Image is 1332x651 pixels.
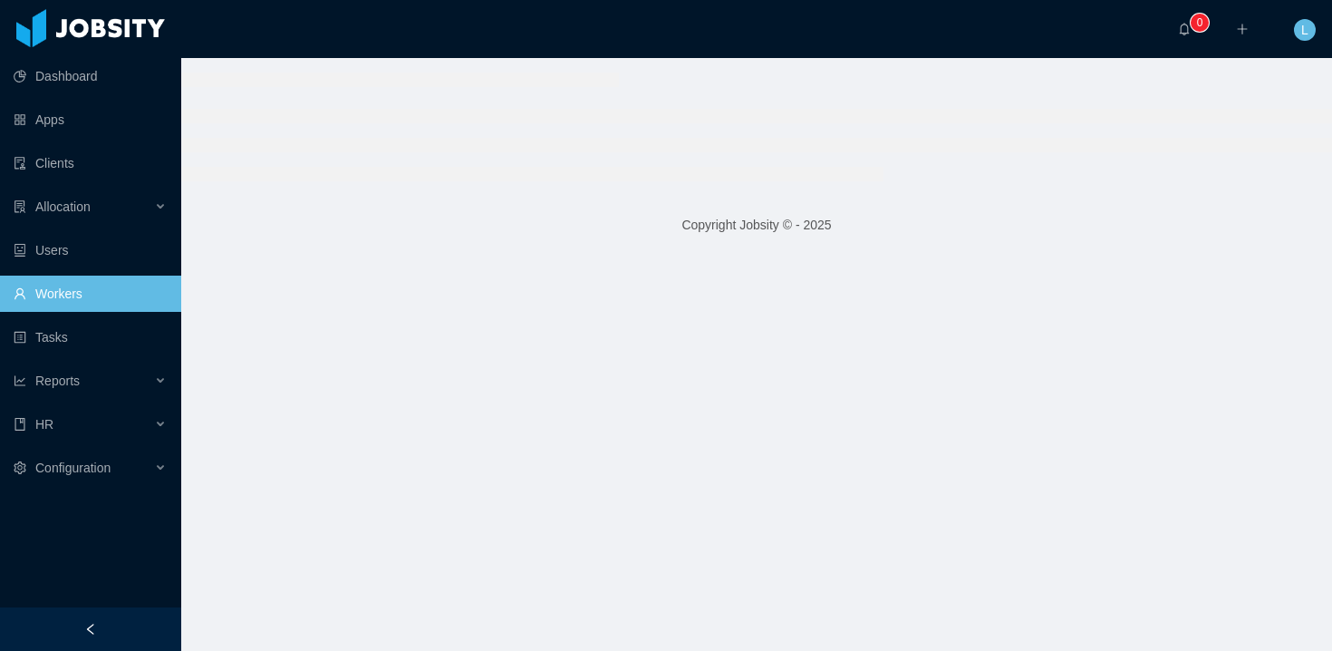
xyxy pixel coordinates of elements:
footer: Copyright Jobsity © - 2025 [181,194,1332,257]
i: icon: line-chart [14,374,26,387]
span: Reports [35,374,80,388]
a: icon: userWorkers [14,276,167,312]
span: Allocation [35,199,91,214]
sup: 0 [1191,14,1209,32]
i: icon: plus [1236,23,1249,35]
i: icon: setting [14,462,26,474]
a: icon: robotUsers [14,232,167,268]
span: L [1301,19,1308,41]
span: HR [35,417,53,432]
i: icon: solution [14,200,26,213]
a: icon: profileTasks [14,319,167,355]
i: icon: book [14,418,26,431]
a: icon: appstoreApps [14,102,167,138]
a: icon: auditClients [14,145,167,181]
span: Configuration [35,461,111,475]
a: icon: pie-chartDashboard [14,58,167,94]
i: icon: bell [1178,23,1191,35]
